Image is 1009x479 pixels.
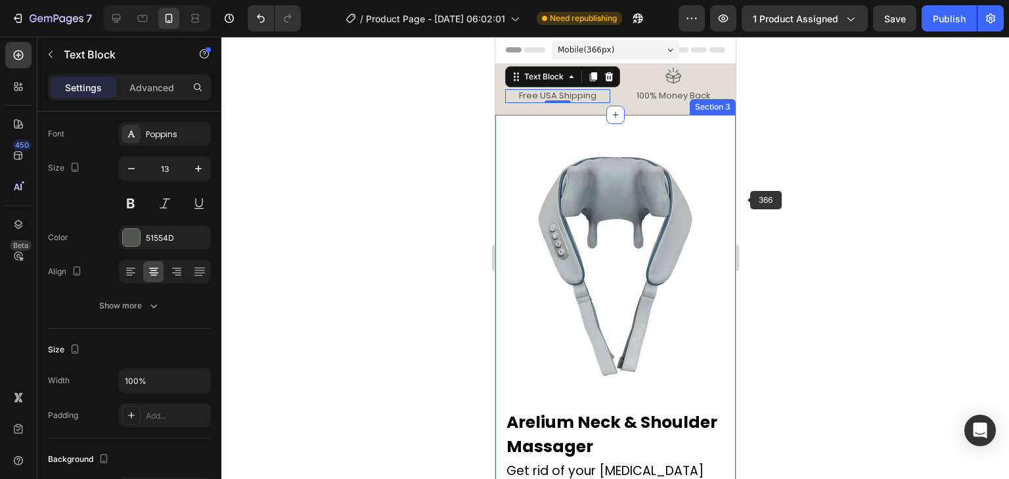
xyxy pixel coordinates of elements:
[48,451,112,469] div: Background
[48,128,64,140] div: Font
[48,409,78,421] div: Padding
[48,294,211,318] button: Show more
[48,375,70,386] div: Width
[360,12,363,26] span: /
[753,12,838,26] span: 1 product assigned
[248,5,301,31] div: Undo/Redo
[197,64,238,76] div: Section 3
[86,10,92,26] p: 7
[933,12,966,26] div: Publish
[48,263,85,281] div: Align
[366,12,505,26] span: Product Page - [DATE] 06:02:01
[750,191,782,209] span: 366
[964,415,996,446] div: Open Intercom Messenger
[550,12,617,24] span: Need republishing
[64,47,175,62] p: Text Block
[873,5,916,31] button: Save
[495,37,736,479] iframe: Design area
[99,299,160,312] div: Show more
[922,5,977,31] button: Publish
[12,140,32,150] div: 450
[120,369,210,392] input: Auto
[48,232,68,243] div: Color
[129,81,174,94] p: Advanced
[10,240,32,251] div: Beta
[742,5,868,31] button: 1 product assigned
[884,13,906,24] span: Save
[146,129,208,140] div: Poppins
[11,425,229,463] p: Get rid of your [MEDICAL_DATA] and tension
[146,232,208,244] div: 51554D
[48,341,83,359] div: Size
[65,81,102,94] p: Settings
[48,159,83,177] div: Size
[146,410,208,422] div: Add...
[5,5,98,31] button: 7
